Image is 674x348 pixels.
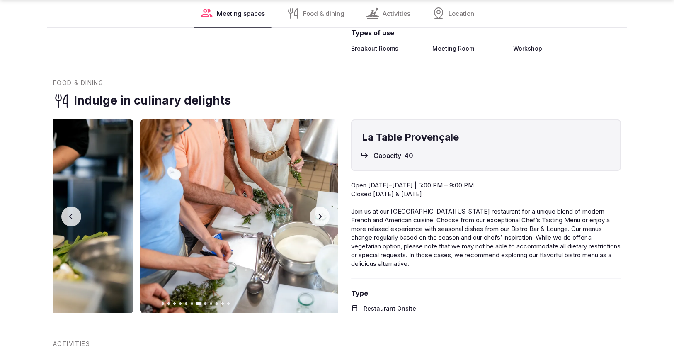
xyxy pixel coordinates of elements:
[74,92,231,109] h3: Indulge in culinary delights
[210,302,212,305] button: Go to slide 9
[204,302,206,305] button: Go to slide 8
[362,130,610,144] h4: La Table Provençale
[191,302,193,305] button: Go to slide 6
[383,9,410,18] span: Activities
[351,207,621,268] span: Join us at our [GEOGRAPHIC_DATA][US_STATE] restaurant for a unique blend of modern French and Ame...
[351,28,621,37] span: Types of use
[167,302,170,305] button: Go to slide 2
[140,119,425,313] img: Gallery image 7
[513,44,542,53] span: Workshop
[432,44,474,53] span: Meeting Room
[53,79,103,87] span: Food & dining
[364,304,416,313] span: Restaurant Onsite
[351,181,474,189] span: Open [DATE]–[DATE] | 5:00 PM – 9:00 PM
[179,302,182,305] button: Go to slide 4
[53,340,90,348] span: Activities
[351,289,621,298] span: Type
[351,44,398,53] span: Breakout Rooms
[303,9,344,18] span: Food & dining
[216,302,218,305] button: Go to slide 10
[196,302,201,305] button: Go to slide 7
[227,302,230,305] button: Go to slide 12
[217,9,265,18] span: Meeting spaces
[162,302,164,305] button: Go to slide 1
[173,302,176,305] button: Go to slide 3
[449,9,474,18] span: Location
[221,302,224,305] button: Go to slide 11
[351,190,422,198] span: Closed [DATE] & [DATE]
[185,302,187,305] button: Go to slide 5
[373,151,413,160] span: Capacity: 40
